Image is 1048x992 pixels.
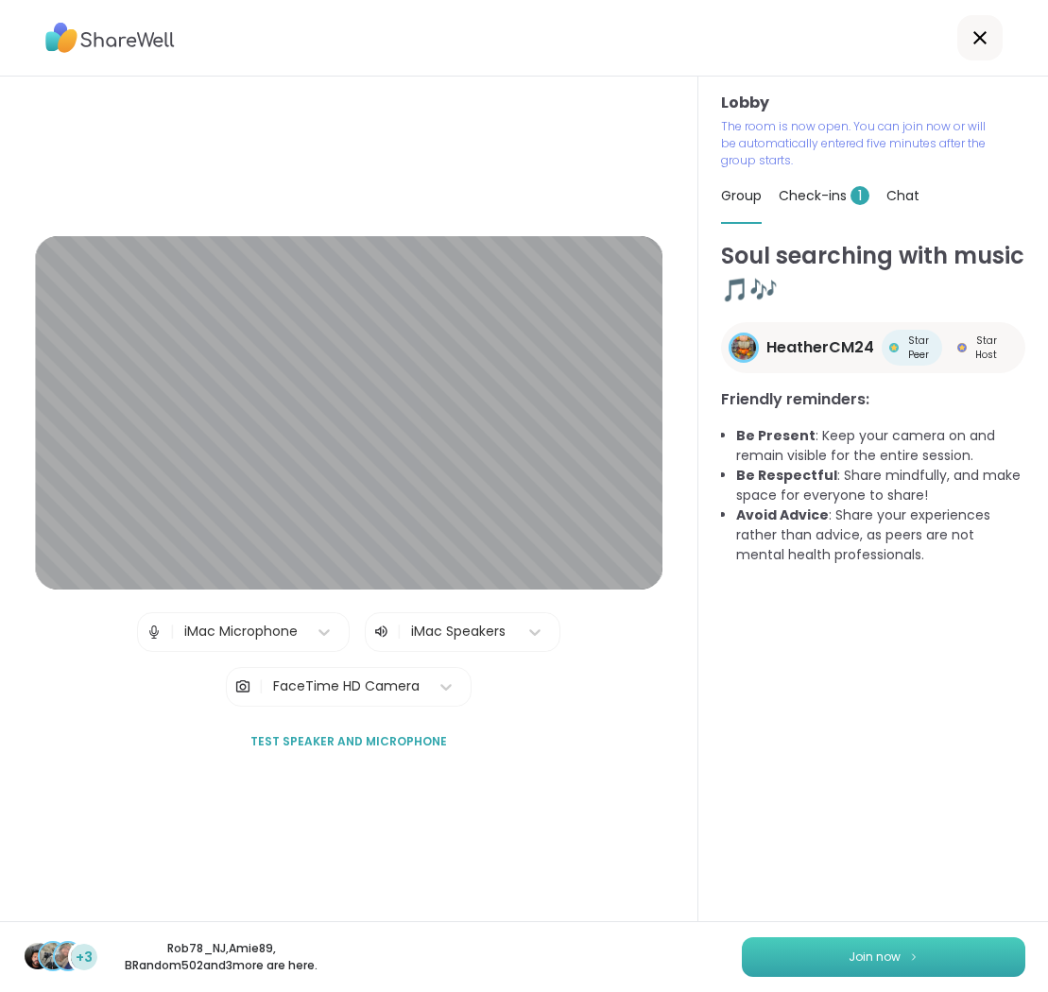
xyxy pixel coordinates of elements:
b: Avoid Advice [736,505,829,524]
img: Star Host [957,343,967,352]
p: Rob78_NJ , Amie89 , BRandom502 and 3 more are here. [115,940,327,974]
div: iMac Microphone [184,622,298,641]
span: +3 [76,948,93,967]
li: : Share your experiences rather than advice, as peers are not mental health professionals. [736,505,1025,565]
span: | [397,621,402,643]
span: Star Peer [902,334,934,362]
span: Join now [849,949,901,966]
img: HeatherCM24 [731,335,756,360]
img: BRandom502 [55,943,81,969]
img: Amie89 [40,943,66,969]
h1: Soul searching with music 🎵🎶 [721,239,1025,307]
b: Be Present [736,426,816,445]
span: | [170,613,175,651]
span: Star Host [971,334,1003,362]
a: HeatherCM24HeatherCM24Star PeerStar PeerStar HostStar Host [721,322,1025,373]
span: Chat [886,186,919,205]
img: Camera [234,668,251,706]
span: Test speaker and microphone [250,733,447,750]
b: Be Respectful [736,466,837,485]
img: Star Peer [889,343,899,352]
p: The room is now open. You can join now or will be automatically entered five minutes after the gr... [721,118,993,169]
h3: Lobby [721,92,1025,114]
span: 1 [850,186,869,205]
img: Rob78_NJ [25,943,51,969]
button: Test speaker and microphone [243,722,455,761]
span: Check-ins [779,186,869,205]
li: : Share mindfully, and make space for everyone to share! [736,466,1025,505]
span: Group [721,186,762,205]
img: ShareWell Logomark [908,951,919,962]
div: FaceTime HD Camera [273,676,420,696]
li: : Keep your camera on and remain visible for the entire session. [736,426,1025,466]
img: Microphone [146,613,163,651]
h3: Friendly reminders: [721,388,1025,411]
button: Join now [742,937,1025,977]
img: ShareWell Logo [45,16,175,60]
span: | [259,668,264,706]
span: HeatherCM24 [766,336,874,359]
